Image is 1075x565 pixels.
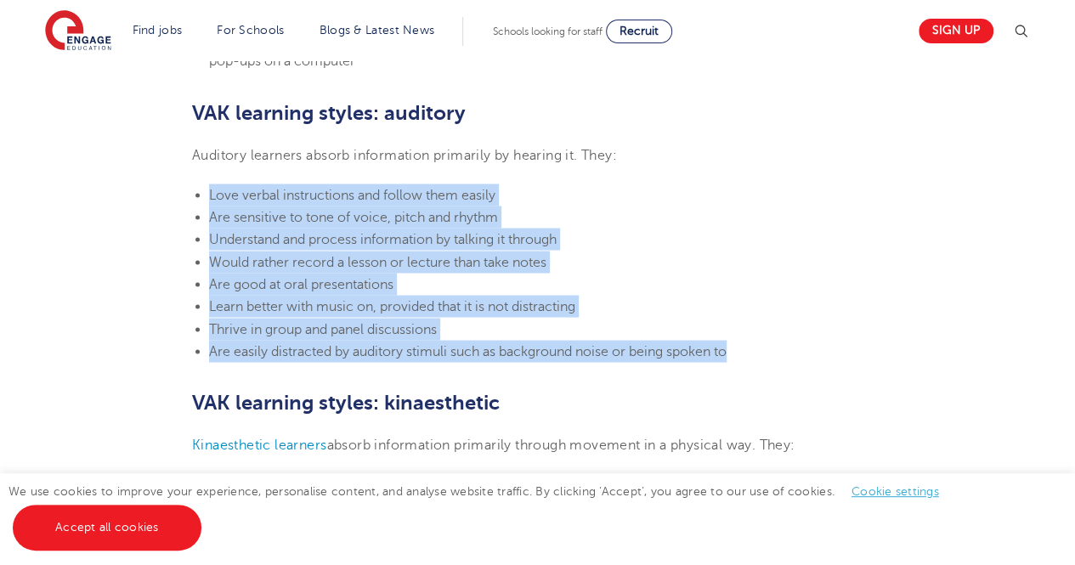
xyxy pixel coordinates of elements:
img: Engage Education [45,10,111,53]
span: Love verbal instructions and follow them easily [209,187,495,202]
span: Are easily distracted by auditory stimuli such as background noise or being spoken to [209,343,727,359]
span: We use cookies to improve your experience, personalise content, and analyse website traffic. By c... [8,485,956,534]
span: Are good at oral presentations [209,276,393,291]
span: Auditory learners absorb information primarily by hearing it. They: [192,148,617,163]
span: Learn better with music on, provided that it is not distracting [209,298,575,314]
b: VAK learning styles: kinaesthetic [192,390,500,414]
b: VAK learning styles: auditory [192,101,466,125]
span: Would rather record a lesson or lecture than take notes [209,254,546,269]
span: Thrive in group and panel discussions [209,321,437,336]
span: Recruit [620,25,659,37]
a: Recruit [606,20,672,43]
span: Schools looking for staff [493,25,603,37]
a: Kinaesthetic learners [192,437,326,452]
a: Sign up [919,19,993,43]
span: Understand and process information by talking it through [209,231,557,246]
a: For Schools [217,24,284,37]
a: Accept all cookies [13,505,201,551]
a: Cookie settings [852,485,939,498]
span: absorb information primarily through movement in a physical way. They: [326,437,795,452]
span: Are sensitive to tone of voice, pitch and rhythm [209,209,498,224]
a: Blogs & Latest News [320,24,435,37]
a: Find jobs [133,24,183,37]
